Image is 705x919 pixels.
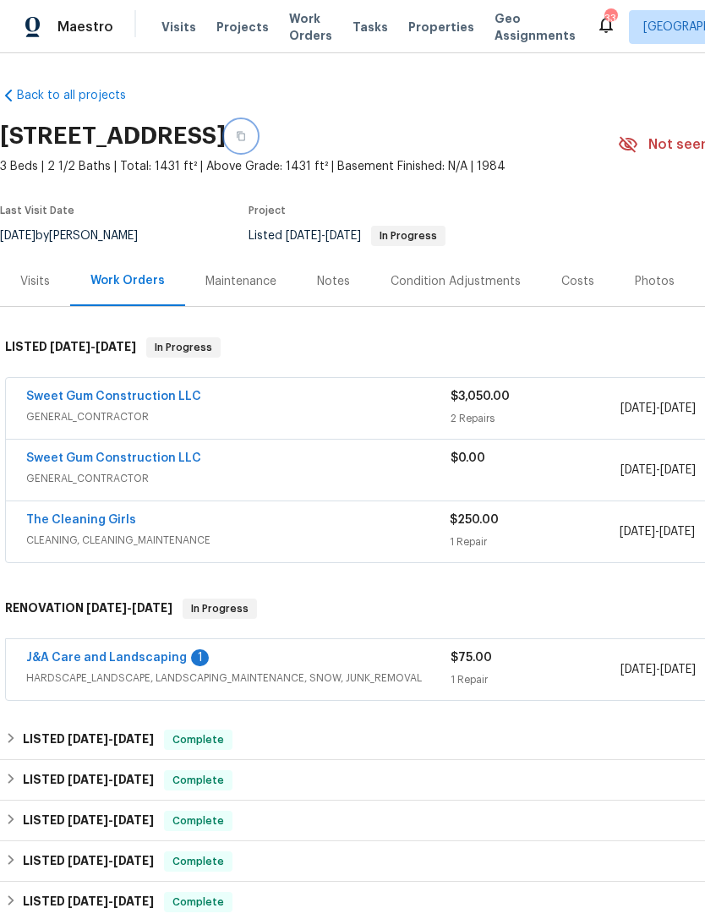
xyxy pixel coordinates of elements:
span: Complete [166,894,231,911]
span: [DATE] [620,526,655,538]
div: Costs [561,273,594,290]
span: [DATE] [113,855,154,867]
span: Maestro [57,19,113,36]
span: [DATE] [620,464,656,476]
span: - [620,400,696,417]
a: The Cleaning Girls [26,514,136,526]
h6: RENOVATION [5,599,172,619]
span: - [620,462,696,479]
span: Geo Assignments [495,10,576,44]
div: Maintenance [205,273,276,290]
span: [DATE] [68,855,108,867]
span: [DATE] [660,402,696,414]
span: [DATE] [113,814,154,826]
h6: LISTED [23,811,154,831]
span: [DATE] [96,341,136,353]
span: - [68,895,154,907]
span: Complete [166,812,231,829]
span: Complete [166,853,231,870]
span: GENERAL_CONTRACTOR [26,470,451,487]
div: Condition Adjustments [391,273,521,290]
span: [DATE] [113,895,154,907]
span: - [620,523,695,540]
h6: LISTED [23,892,154,912]
a: Sweet Gum Construction LLC [26,391,201,402]
span: [DATE] [68,814,108,826]
span: Complete [166,772,231,789]
div: 1 [191,649,209,666]
span: - [86,602,172,614]
span: [DATE] [660,664,696,676]
a: Sweet Gum Construction LLC [26,452,201,464]
span: $75.00 [451,652,492,664]
span: In Progress [373,231,444,241]
span: [DATE] [113,733,154,745]
span: [DATE] [68,774,108,785]
span: Project [249,205,286,216]
span: Work Orders [289,10,332,44]
span: [DATE] [660,464,696,476]
span: GENERAL_CONTRACTOR [26,408,451,425]
div: 1 Repair [451,671,620,688]
span: - [50,341,136,353]
div: 1 Repair [450,533,619,550]
h6: LISTED [5,337,136,358]
button: Copy Address [226,121,256,151]
h6: LISTED [23,730,154,750]
span: $0.00 [451,452,485,464]
span: Listed [249,230,445,242]
span: [DATE] [620,402,656,414]
span: Complete [166,731,231,748]
div: Visits [20,273,50,290]
span: [DATE] [50,341,90,353]
span: [DATE] [68,733,108,745]
span: [DATE] [113,774,154,785]
span: Tasks [352,21,388,33]
span: [DATE] [620,664,656,676]
span: CLEANING, CLEANING_MAINTENANCE [26,532,450,549]
div: Photos [635,273,675,290]
span: - [68,814,154,826]
h6: LISTED [23,770,154,790]
h6: LISTED [23,851,154,872]
span: [DATE] [68,895,108,907]
span: - [286,230,361,242]
div: 2 Repairs [451,410,620,427]
span: HARDSCAPE_LANDSCAPE, LANDSCAPING_MAINTENANCE, SNOW, JUNK_REMOVAL [26,670,451,687]
span: [DATE] [286,230,321,242]
span: - [68,733,154,745]
span: In Progress [184,600,255,617]
div: Work Orders [90,272,165,289]
span: $250.00 [450,514,499,526]
span: In Progress [148,339,219,356]
span: Projects [216,19,269,36]
span: $3,050.00 [451,391,510,402]
a: J&A Care and Landscaping [26,652,187,664]
span: [DATE] [325,230,361,242]
span: [DATE] [86,602,127,614]
span: - [620,661,696,678]
span: Properties [408,19,474,36]
div: Notes [317,273,350,290]
div: 33 [604,10,616,27]
span: - [68,774,154,785]
span: - [68,855,154,867]
span: [DATE] [659,526,695,538]
span: Visits [161,19,196,36]
span: [DATE] [132,602,172,614]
